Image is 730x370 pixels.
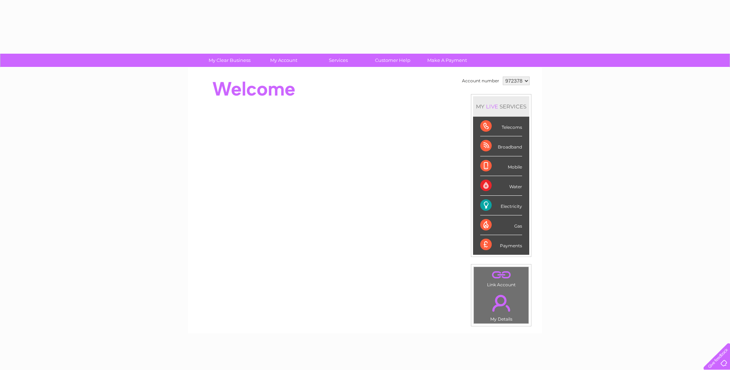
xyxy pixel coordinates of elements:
[254,54,313,67] a: My Account
[480,117,522,136] div: Telecoms
[480,235,522,254] div: Payments
[485,103,500,110] div: LIVE
[480,156,522,176] div: Mobile
[480,196,522,215] div: Electricity
[418,54,477,67] a: Make A Payment
[473,96,529,117] div: MY SERVICES
[476,269,527,281] a: .
[363,54,422,67] a: Customer Help
[200,54,259,67] a: My Clear Business
[480,215,522,235] div: Gas
[480,136,522,156] div: Broadband
[480,176,522,196] div: Water
[473,267,529,289] td: Link Account
[476,291,527,316] a: .
[460,75,501,87] td: Account number
[309,54,368,67] a: Services
[473,289,529,324] td: My Details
